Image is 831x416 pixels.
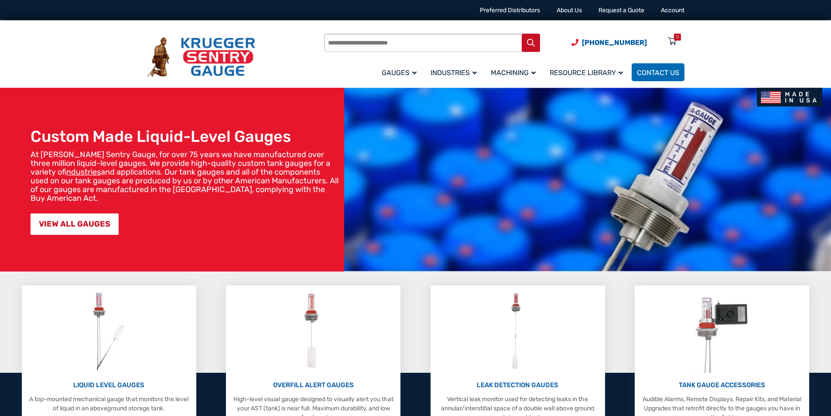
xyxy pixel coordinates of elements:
[544,62,632,83] a: Resource Library
[294,290,333,373] img: Overfill Alert Gauges
[31,127,340,146] h1: Custom Made Liquid-Level Gauges
[147,37,255,77] img: Krueger Sentry Gauge
[26,395,192,413] p: A top-mounted mechanical gauge that monitors the level of liquid in an aboveground storage tank.
[480,7,540,14] a: Preferred Distributors
[435,380,601,390] p: LEAK DETECTION GAUGES
[344,88,831,272] img: bg_hero_bannerksentry
[431,69,477,77] span: Industries
[376,62,425,83] a: Gauges
[382,69,417,77] span: Gauges
[557,7,582,14] a: About Us
[571,37,647,48] a: Phone Number (920) 434-8860
[491,69,536,77] span: Machining
[632,63,684,81] a: Contact Us
[676,34,679,41] div: 0
[550,69,623,77] span: Resource Library
[687,290,757,373] img: Tank Gauge Accessories
[639,380,805,390] p: TANK GAUGE ACCESSORIES
[66,167,101,177] a: industries
[230,380,396,390] p: OVERFILL ALERT GAUGES
[26,380,192,390] p: LIQUID LEVEL GAUGES
[661,7,684,14] a: Account
[757,88,822,107] img: Made In USA
[598,7,644,14] a: Request a Quote
[582,38,647,47] span: [PHONE_NUMBER]
[85,290,132,373] img: Liquid Level Gauges
[425,62,486,83] a: Industries
[500,290,535,373] img: Leak Detection Gauges
[31,150,340,203] p: At [PERSON_NAME] Sentry Gauge, for over 75 years we have manufactured over three million liquid-l...
[31,213,119,235] a: VIEW ALL GAUGES
[486,62,544,83] a: Machining
[637,69,679,77] span: Contact Us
